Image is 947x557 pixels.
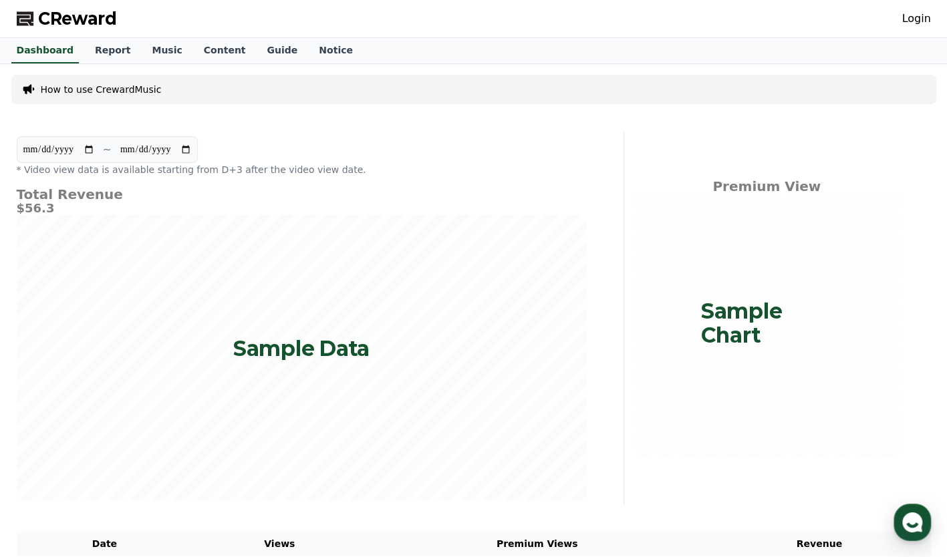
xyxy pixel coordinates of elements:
span: Messages [111,444,150,455]
p: * Video view data is available starting from D+3 after the video view date. [17,163,586,176]
a: Dashboard [11,38,79,63]
a: Report [84,38,142,63]
p: Sample Chart [700,299,832,347]
th: Views [192,532,366,556]
span: CReward [38,8,117,29]
th: Date [17,532,193,556]
a: CReward [17,8,117,29]
span: Settings [198,443,231,454]
a: Guide [256,38,308,63]
a: Settings [172,423,257,457]
a: Messages [88,423,172,457]
p: Sample Data [233,337,370,361]
a: Music [141,38,192,63]
h4: Premium View [635,179,899,194]
a: Login [902,11,930,27]
p: ~ [103,142,112,158]
th: Premium Views [366,532,708,556]
h4: Total Revenue [17,187,586,202]
a: How to use CrewardMusic [41,83,162,96]
th: Revenue [708,532,931,556]
h5: $56.3 [17,202,586,215]
span: Home [34,443,57,454]
a: Notice [308,38,364,63]
a: Home [4,423,88,457]
a: Content [193,38,257,63]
